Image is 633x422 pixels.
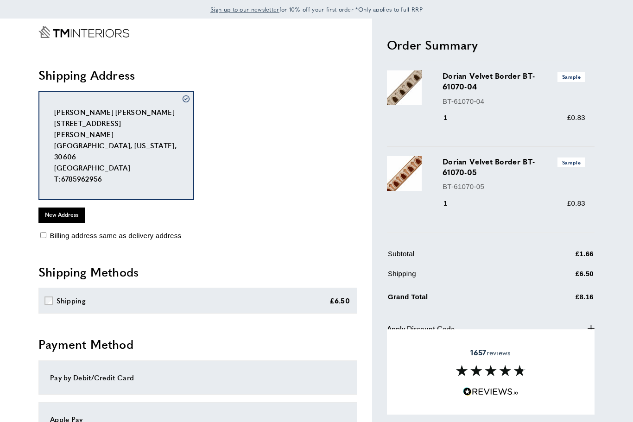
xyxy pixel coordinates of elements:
[470,348,511,357] span: reviews
[210,5,423,13] span: for 10% off your first order *Only applies to full RRP
[387,323,455,334] span: Apply Discount Code
[329,295,350,306] div: £6.50
[463,387,519,396] img: Reviews.io 5 stars
[38,264,357,280] h2: Shipping Methods
[557,72,585,82] span: Sample
[567,113,585,121] span: £0.83
[40,232,46,238] input: Billing address same as delivery address
[567,199,585,207] span: £0.83
[557,157,585,167] span: Sample
[210,5,279,14] a: Sign up to our newsletter
[388,268,529,286] td: Shipping
[470,347,486,358] strong: 1657
[443,112,461,123] div: 1
[443,156,585,177] h3: Dorian Velvet Border BT-61070-05
[387,70,422,105] img: Dorian Velvet Border BT-61070-04
[530,248,594,266] td: £1.66
[57,295,86,306] div: Shipping
[387,37,595,53] h2: Order Summary
[388,290,529,310] td: Grand Total
[38,26,129,38] a: Go to Home page
[443,198,461,209] div: 1
[50,372,346,383] div: Pay by Debit/Credit Card
[38,336,357,353] h2: Payment Method
[443,96,585,107] p: BT-61070-04
[61,174,102,183] a: 6785962956
[530,268,594,286] td: £6.50
[210,5,279,13] span: Sign up to our newsletter
[388,248,529,266] td: Subtotal
[443,70,585,92] h3: Dorian Velvet Border BT-61070-04
[456,365,525,376] img: Reviews section
[50,232,181,239] span: Billing address same as delivery address
[530,290,594,310] td: £8.16
[38,208,85,222] button: New Address
[38,67,357,83] h2: Shipping Address
[443,181,585,192] p: BT-61070-05
[387,156,422,191] img: Dorian Velvet Border BT-61070-05
[54,107,177,183] span: [PERSON_NAME] [PERSON_NAME] [STREET_ADDRESS][PERSON_NAME] [GEOGRAPHIC_DATA], [US_STATE], 30606 [G...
